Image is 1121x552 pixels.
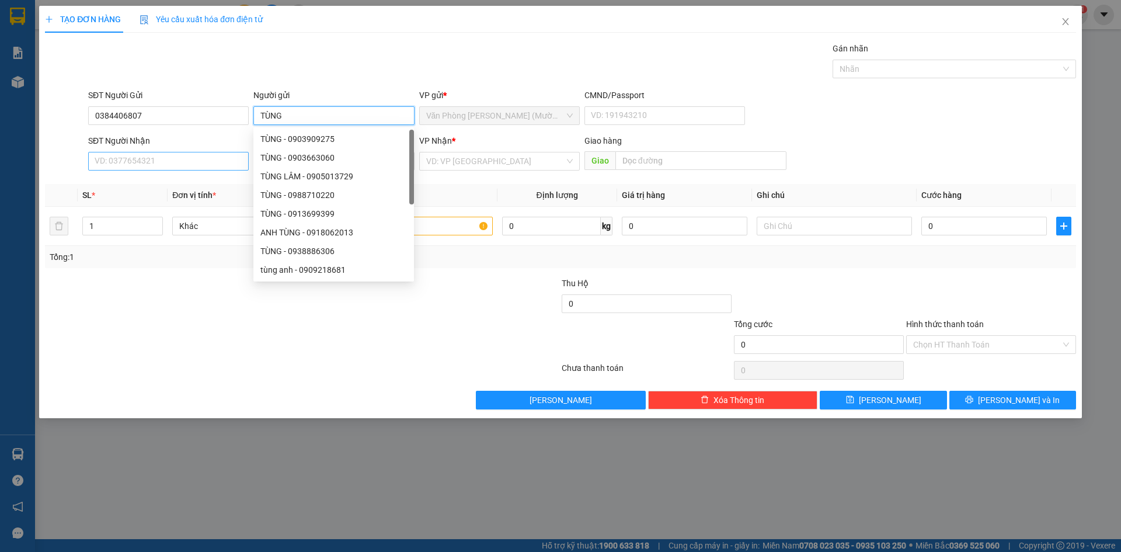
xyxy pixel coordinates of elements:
div: Chưa thanh toán [560,362,733,382]
span: Giao hàng [584,136,622,145]
div: TÙNG LÂM - 0905013729 [260,170,407,183]
span: [PERSON_NAME] [859,394,921,407]
span: SL [82,190,92,200]
span: Văn Phòng Trần Phú (Mường Thanh) [426,107,573,124]
span: Giá trị hàng [622,190,665,200]
span: [PERSON_NAME] và In [978,394,1060,407]
span: Yêu cầu xuất hóa đơn điện tử [140,15,263,24]
span: close [1061,17,1070,26]
span: Tổng cước [734,320,772,329]
label: Gán nhãn [833,44,868,53]
div: TÙNG - 0903663060 [253,148,414,167]
span: Đơn vị tính [172,190,216,200]
div: TÙNG - 0938886306 [253,242,414,261]
span: Cước hàng [921,190,962,200]
span: save [846,395,854,405]
div: TÙNG LÂM - 0905013729 [253,167,414,186]
b: [DOMAIN_NAME] [98,44,161,54]
input: Dọc đường [615,151,786,170]
label: Hình thức thanh toán [906,320,984,329]
span: VP Nhận [419,136,452,145]
div: TÙNG - 0938886306 [260,245,407,258]
button: plus [1056,217,1071,235]
div: ANH TÙNG - 0918062013 [253,223,414,242]
span: plus [1057,221,1071,231]
img: icon [140,15,149,25]
span: Giao [584,151,615,170]
button: delete [50,217,68,235]
span: TẠO ĐƠN HÀNG [45,15,121,24]
b: BIÊN NHẬN GỬI HÀNG [75,17,112,92]
button: printer[PERSON_NAME] và In [949,391,1076,409]
div: TÙNG - 0903909275 [260,133,407,145]
div: TÙNG - 0913699399 [253,204,414,223]
span: delete [701,395,709,405]
div: SĐT Người Nhận [88,134,249,147]
span: kg [601,217,612,235]
li: (c) 2017 [98,55,161,70]
div: tùng anh - 0909218681 [260,263,407,276]
input: Ghi Chú [757,217,912,235]
span: plus [45,15,53,23]
div: TÙNG - 0988710220 [260,189,407,202]
input: 0 [622,217,747,235]
span: Định lượng [537,190,578,200]
div: tùng anh - 0909218681 [253,261,414,279]
span: Thu Hộ [562,279,589,288]
img: logo.jpg [15,15,73,73]
div: SĐT Người Gửi [88,89,249,102]
div: TÙNG - 0903663060 [260,151,407,164]
div: ANH TÙNG - 0918062013 [260,226,407,239]
button: save[PERSON_NAME] [820,391,946,409]
div: CMND/Passport [584,89,745,102]
span: printer [965,395,973,405]
button: deleteXóa Thông tin [648,391,818,409]
div: Tổng: 1 [50,251,433,263]
button: [PERSON_NAME] [476,391,646,409]
input: VD: Bàn, Ghế [337,217,492,235]
div: TÙNG - 0913699399 [260,207,407,220]
span: [PERSON_NAME] [530,394,592,407]
b: [PERSON_NAME] [15,75,66,130]
button: Close [1049,6,1082,39]
th: Ghi chú [752,184,917,207]
div: TÙNG - 0903909275 [253,130,414,148]
span: Xóa Thông tin [713,394,764,407]
div: TÙNG - 0988710220 [253,186,414,204]
img: logo.jpg [127,15,155,43]
span: Khác [179,217,321,235]
div: VP gửi [419,89,580,102]
div: Người gửi [253,89,414,102]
